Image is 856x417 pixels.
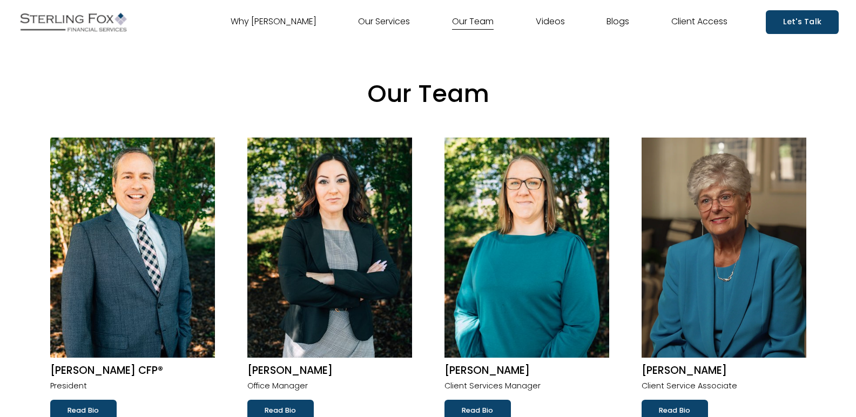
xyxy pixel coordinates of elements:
[247,138,412,358] img: Lisa M. Coello
[444,364,609,378] h2: [PERSON_NAME]
[444,138,609,358] img: Kerri Pait
[671,13,727,31] a: Client Access
[50,364,215,378] h2: [PERSON_NAME] CFP®
[444,379,609,393] p: Client Services Manager
[247,364,412,378] h2: [PERSON_NAME]
[766,10,839,33] a: Let's Talk
[231,13,316,31] a: Why [PERSON_NAME]
[642,379,806,393] p: Client Service Associate
[642,364,806,378] h2: [PERSON_NAME]
[17,9,130,36] img: Sterling Fox Financial Services
[606,13,629,31] a: Blogs
[50,72,806,116] p: Our Team
[358,13,410,31] a: Our Services
[536,13,565,31] a: Videos
[50,379,215,393] p: President
[50,138,215,358] img: Robert W. Volpe CFP®
[247,379,412,393] p: Office Manager
[452,13,494,31] a: Our Team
